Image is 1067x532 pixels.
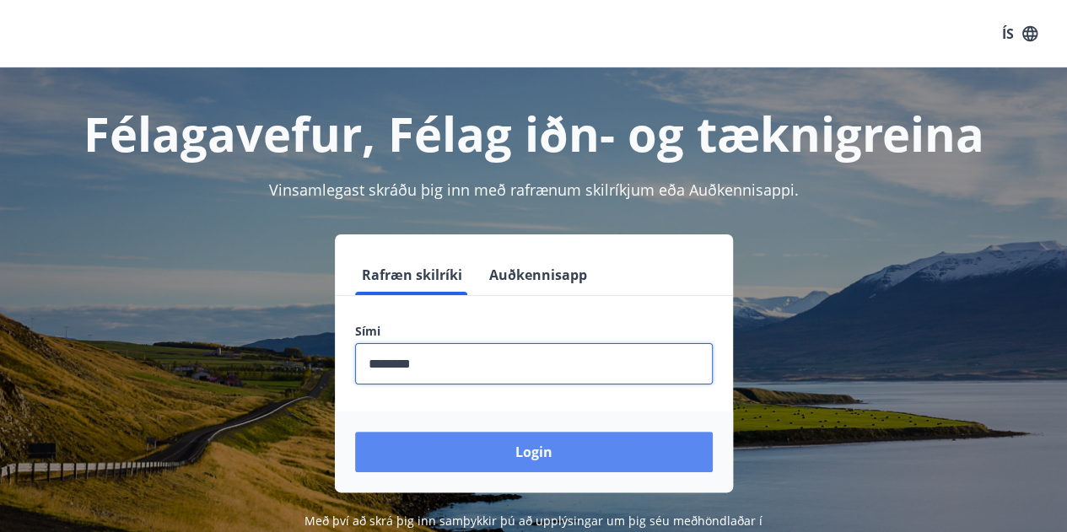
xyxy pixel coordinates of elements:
label: Sími [355,323,713,340]
span: Vinsamlegast skráðu þig inn með rafrænum skilríkjum eða Auðkennisappi. [269,180,799,200]
button: Rafræn skilríki [355,255,469,295]
button: ÍS [993,19,1047,49]
button: Login [355,432,713,472]
button: Auðkennisapp [482,255,594,295]
h1: Félagavefur, Félag iðn- og tæknigreina [20,101,1047,165]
